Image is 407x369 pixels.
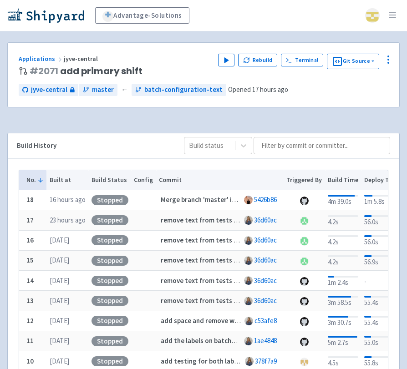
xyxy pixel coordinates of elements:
b: 16 [26,236,34,244]
div: Stopped [92,296,128,306]
b: 11 [26,336,34,345]
button: Rebuild [238,54,277,66]
div: Stopped [92,235,128,245]
div: 55.4s [364,314,400,328]
time: [DATE] [50,296,69,305]
button: No. [26,175,44,185]
th: Triggered By [284,170,325,190]
th: Commit [156,170,284,190]
a: Terminal [281,54,323,66]
th: Config [131,170,156,190]
strong: add testing for both labels [161,357,243,365]
b: 13 [26,296,34,305]
div: 4.2s [328,253,358,268]
a: 5426b86 [254,195,277,204]
b: 10 [26,357,34,365]
button: Play [218,54,234,66]
div: 4.2s [328,213,358,227]
strong: remove text from tests too [161,216,245,224]
b: 17 [26,216,34,224]
img: Shipyard logo [7,8,84,23]
div: 4.5s [328,354,358,369]
a: 36d60ac [254,216,277,224]
div: 55.8s [364,354,400,369]
a: Applications [19,55,64,63]
div: 1m 5.8s [364,193,400,207]
time: 23 hours ago [50,216,86,224]
a: c53afe8 [254,316,277,325]
div: 55.4s [364,294,400,308]
div: Stopped [92,195,128,205]
strong: remove text from tests too [161,236,245,244]
div: 3m 58.5s [328,294,358,308]
div: 3m 30.7s [328,314,358,328]
time: 16 hours ago [50,195,86,204]
time: [DATE] [50,336,69,345]
th: Build Status [88,170,131,190]
span: add primary shift [30,66,142,76]
div: Stopped [92,276,128,286]
th: Deploy Time [361,170,402,190]
a: 36d60ac [254,256,277,264]
a: 1ae4848 [254,336,277,345]
button: Git Source [327,54,379,69]
span: ← [121,85,128,95]
time: [DATE] [50,276,69,285]
a: Advantage-Solutions [95,7,189,24]
div: Stopped [92,215,128,225]
strong: remove text from tests too [161,276,245,285]
time: 17 hours ago [252,85,288,94]
a: 378f7a9 [255,357,277,365]
div: Stopped [92,256,128,266]
a: jyve-central [19,84,78,96]
b: 15 [26,256,34,264]
b: 14 [26,276,34,285]
span: Opened [228,85,288,94]
time: [DATE] [50,316,69,325]
a: batch-configuration-text [132,84,226,96]
div: 1m 2.4s [328,274,358,288]
div: Stopped [92,316,128,326]
a: 36d60ac [254,296,277,305]
strong: add space and remove words after optimize [161,316,295,325]
span: jyve-central [31,85,67,95]
strong: remove text from tests too [161,256,245,264]
a: master [79,84,117,96]
a: 36d60ac [254,276,277,285]
div: 55.0s [364,334,400,348]
strong: add the labels on batchdetails [161,336,253,345]
span: batch-configuration-text [144,85,223,95]
time: [DATE] [50,357,69,365]
div: 4m 39.0s [328,193,358,207]
div: 56.0s [364,213,400,227]
time: [DATE] [50,256,69,264]
time: [DATE] [50,236,69,244]
div: 4.2s [328,233,358,248]
div: Stopped [92,336,128,346]
span: master [92,85,114,95]
a: 36d60ac [254,236,277,244]
strong: remove text from tests too [161,296,245,305]
div: - [364,275,400,287]
div: Stopped [92,356,128,366]
input: Filter by commit or committer... [254,137,390,154]
div: Build History [17,141,169,151]
b: 18 [26,195,34,204]
th: Build Time [325,170,361,190]
b: 12 [26,316,34,325]
th: Built at [46,170,88,190]
div: 56.0s [364,233,400,248]
div: 5m 2.7s [328,334,358,348]
div: 56.9s [364,253,400,268]
strong: Merge branch 'master' into batch-configuration-text [161,195,322,204]
span: jyve-central [64,55,99,63]
a: #2071 [30,65,58,77]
